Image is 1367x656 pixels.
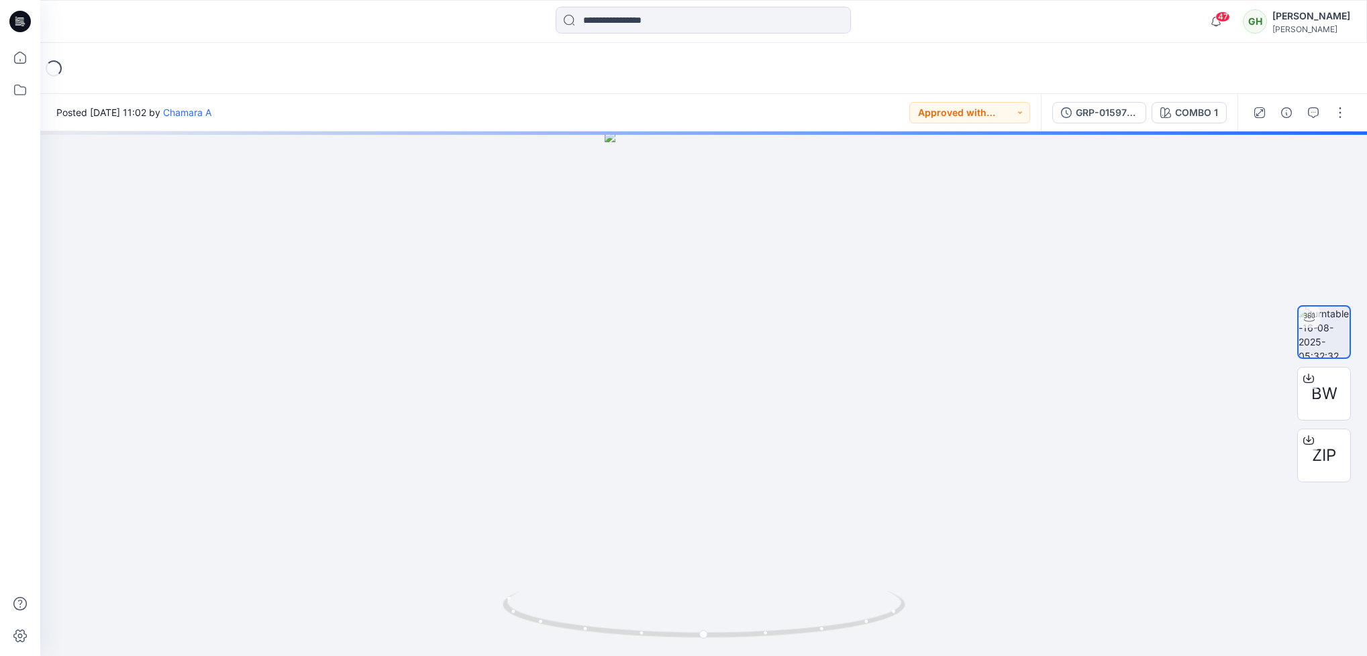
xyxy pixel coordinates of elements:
span: BW [1311,382,1337,406]
span: ZIP [1312,443,1336,468]
span: Posted [DATE] 11:02 by [56,105,211,119]
a: Chamara A [163,107,211,118]
img: turntable-16-08-2025-05:32:32 [1299,307,1350,358]
div: GH [1243,9,1267,34]
div: [PERSON_NAME] [1272,8,1350,24]
button: COMBO 1 [1152,102,1227,123]
span: 47 [1215,11,1230,22]
div: GRP-01597 FAUX TIE FRONT NOTCH SET_COLORWAY_REV5 [1076,105,1137,120]
div: [PERSON_NAME] [1272,24,1350,34]
button: Details [1276,102,1297,123]
button: GRP-01597 FAUX TIE FRONT NOTCH SET_COLORWAY_REV5 [1052,102,1146,123]
div: COMBO 1 [1175,105,1218,120]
